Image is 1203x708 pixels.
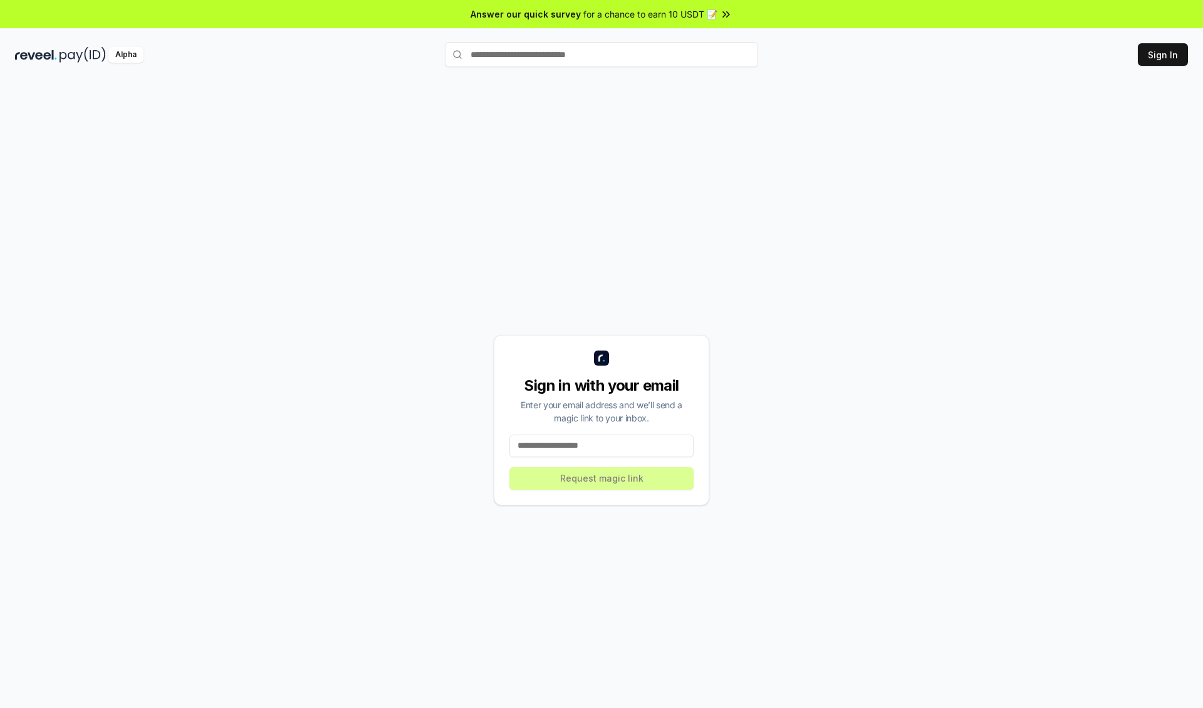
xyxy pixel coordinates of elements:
div: Enter your email address and we’ll send a magic link to your inbox. [509,398,694,425]
div: Alpha [108,47,143,63]
span: Answer our quick survey [471,8,581,21]
div: Sign in with your email [509,376,694,396]
span: for a chance to earn 10 USDT 📝 [583,8,717,21]
img: reveel_dark [15,47,57,63]
img: pay_id [60,47,106,63]
img: logo_small [594,351,609,366]
button: Sign In [1138,43,1188,66]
